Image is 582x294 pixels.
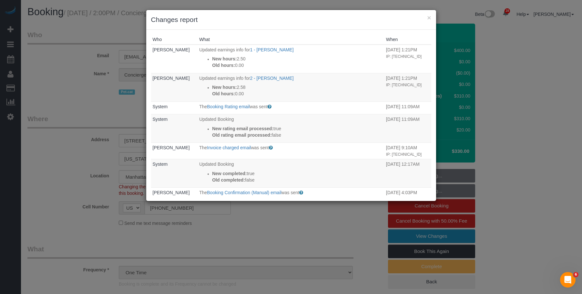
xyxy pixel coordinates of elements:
[199,145,207,150] span: The
[212,125,383,132] p: true
[151,45,198,73] td: Who
[212,132,271,138] strong: Old rating email processed:
[250,47,293,52] a: 1 - [PERSON_NAME]
[212,177,383,183] p: false
[199,190,207,195] span: The
[212,177,245,183] strong: Old completed:
[212,90,383,97] p: 0.00
[153,190,190,195] a: [PERSON_NAME]
[153,117,168,122] a: System
[198,159,384,188] td: What
[153,47,190,52] a: [PERSON_NAME]
[384,143,431,159] td: When
[427,14,431,21] button: ×
[212,56,383,62] p: 2.50
[151,73,198,101] td: Who
[199,47,250,52] span: Updated earnings info for
[384,101,431,114] td: When
[151,143,198,159] td: Who
[146,10,436,201] sui-modal: Changes report
[386,54,422,59] small: IP: [TECHNICAL_ID]
[198,114,384,143] td: What
[153,104,168,109] a: System
[386,83,422,87] small: IP: [TECHNICAL_ID]
[212,85,237,90] strong: New hours:
[212,171,247,176] strong: New completed:
[151,101,198,114] td: Who
[198,45,384,73] td: What
[251,145,269,150] span: was sent
[212,91,235,96] strong: Old hours:
[151,114,198,143] td: Who
[198,35,384,45] th: What
[153,145,190,150] a: [PERSON_NAME]
[386,152,422,157] small: IP: [TECHNICAL_ID]
[212,126,273,131] strong: New rating email processed:
[212,63,235,68] strong: Old hours:
[212,132,383,138] p: false
[207,145,251,150] a: Invoice charged email
[212,84,383,90] p: 2.58
[281,190,299,195] span: was sent
[212,170,383,177] p: true
[384,114,431,143] td: When
[212,62,383,68] p: 0.00
[560,272,576,288] iframe: Intercom live chat
[207,190,281,195] a: Booking Confirmation (Manual) email
[198,188,384,204] td: What
[199,76,250,81] span: Updated earnings info for
[199,104,207,109] span: The
[384,35,431,45] th: When
[199,117,234,122] span: Updated Booking
[212,56,237,61] strong: New hours:
[250,104,268,109] span: was sent
[250,76,293,81] a: 2 - [PERSON_NAME]
[384,159,431,188] td: When
[207,104,250,109] a: Booking Rating email
[151,35,198,45] th: Who
[573,272,578,277] span: 6
[151,159,198,188] td: Who
[153,76,190,81] a: [PERSON_NAME]
[198,73,384,101] td: What
[384,45,431,73] td: When
[198,143,384,159] td: What
[198,101,384,114] td: What
[151,188,198,204] td: Who
[151,15,431,25] h3: Changes report
[153,162,168,167] a: System
[199,162,234,167] span: Updated Booking
[384,73,431,101] td: When
[384,188,431,204] td: When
